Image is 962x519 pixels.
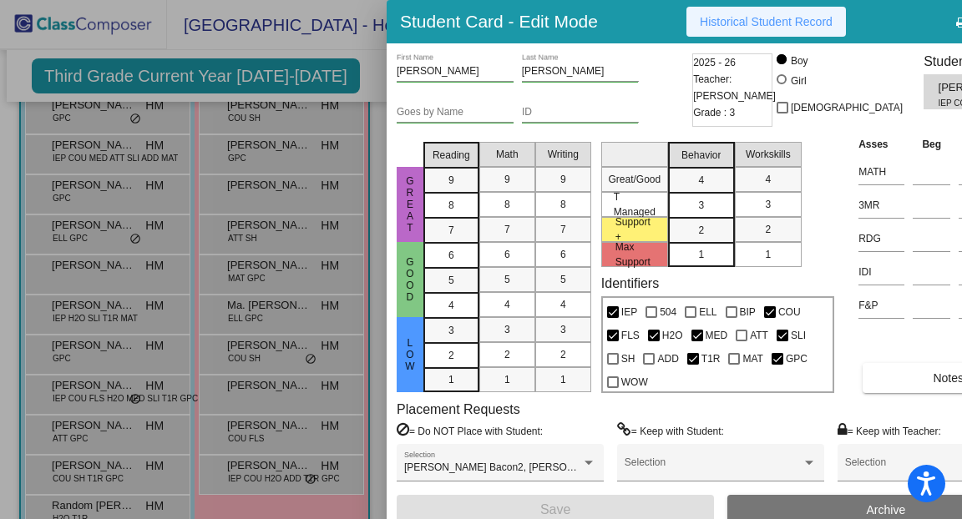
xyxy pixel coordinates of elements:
[621,372,648,392] span: WOW
[504,272,510,287] span: 5
[448,348,454,363] span: 2
[746,147,791,162] span: Workskills
[504,347,510,362] span: 2
[681,148,721,163] span: Behavior
[448,198,454,213] span: 8
[504,172,510,187] span: 9
[560,247,566,262] span: 6
[504,222,510,237] span: 7
[617,422,724,439] label: = Keep with Student:
[403,256,418,303] span: Good
[560,222,566,237] span: 7
[657,349,678,369] span: ADD
[698,247,704,262] span: 1
[765,247,771,262] span: 1
[786,349,808,369] span: GPC
[742,349,762,369] span: MAT
[433,148,470,163] span: Reading
[858,226,904,251] input: assessment
[858,293,904,318] input: assessment
[397,422,543,439] label: = Do NOT Place with Student:
[778,302,801,322] span: COU
[740,302,756,322] span: BIP
[790,73,807,88] div: Girl
[601,275,659,291] label: Identifiers
[448,248,454,263] span: 6
[706,325,728,345] span: MED
[858,159,904,184] input: assessment
[858,259,904,285] input: assessment
[400,11,598,32] h3: Student Card - Edit Mode
[448,173,454,188] span: 9
[858,193,904,218] input: assessment
[448,298,454,313] span: 4
[791,325,806,345] span: SLI
[504,322,510,337] span: 3
[662,325,683,345] span: H2O
[560,372,566,387] span: 1
[560,172,566,187] span: 9
[699,302,716,322] span: ELL
[540,502,570,516] span: Save
[403,175,418,234] span: Great
[397,107,514,118] input: goes by name
[698,198,704,213] span: 3
[504,197,510,212] span: 8
[397,401,520,417] label: Placement Requests
[448,223,454,238] span: 7
[560,272,566,287] span: 5
[686,7,846,37] button: Historical Student Record
[909,135,954,154] th: Beg
[854,135,909,154] th: Asses
[448,372,454,387] span: 1
[791,98,903,118] span: [DEMOGRAPHIC_DATA]
[765,222,771,237] span: 2
[548,147,579,162] span: Writing
[765,197,771,212] span: 3
[504,247,510,262] span: 6
[504,297,510,312] span: 4
[404,461,611,473] span: [PERSON_NAME] Bacon2, [PERSON_NAME]
[693,71,776,104] span: Teacher: [PERSON_NAME]
[867,503,906,516] span: Archive
[693,104,735,121] span: Grade : 3
[504,372,510,387] span: 1
[660,302,676,322] span: 504
[700,15,833,28] span: Historical Student Record
[701,349,721,369] span: T1R
[560,347,566,362] span: 2
[693,54,736,71] span: 2025 - 26
[621,325,640,345] span: FLS
[496,147,519,162] span: Math
[448,323,454,338] span: 3
[560,322,566,337] span: 3
[750,325,768,345] span: ATT
[621,349,635,369] span: SH
[621,302,637,322] span: IEP
[560,197,566,212] span: 8
[765,172,771,187] span: 4
[698,173,704,188] span: 4
[790,53,808,68] div: Boy
[560,297,566,312] span: 4
[403,337,418,372] span: Low
[698,223,704,238] span: 2
[448,273,454,288] span: 5
[838,422,941,439] label: = Keep with Teacher:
